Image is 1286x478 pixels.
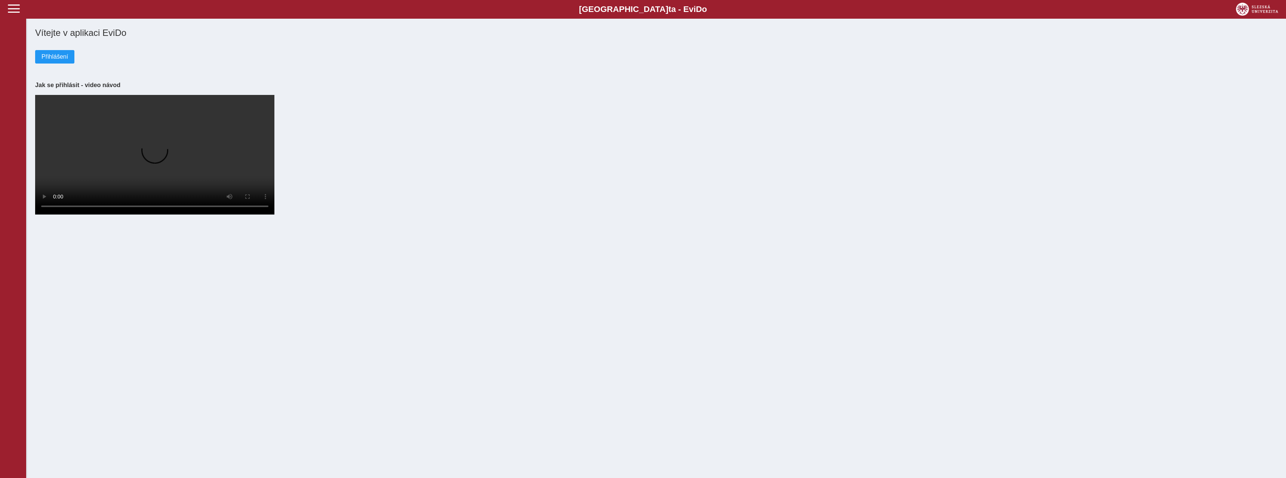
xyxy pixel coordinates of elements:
[1236,3,1278,16] img: logo_web_su.png
[35,50,74,64] button: Přihlášení
[696,4,702,14] span: D
[702,4,707,14] span: o
[35,95,274,215] video: Your browser does not support the video tag.
[668,4,671,14] span: t
[35,81,1277,89] h3: Jak se přihlásit - video návod
[41,53,68,60] span: Přihlášení
[35,28,1277,38] h1: Vítejte v aplikaci EviDo
[22,4,1264,14] b: [GEOGRAPHIC_DATA] a - Evi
